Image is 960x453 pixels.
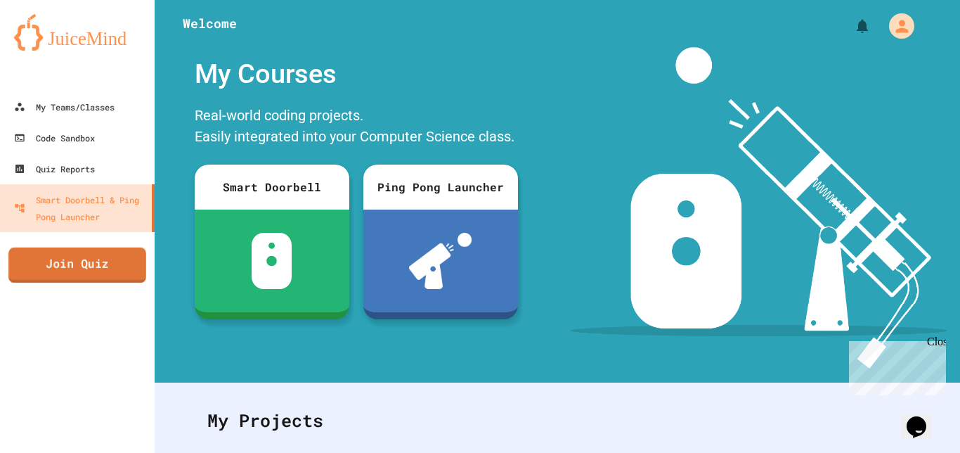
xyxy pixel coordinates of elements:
iframe: chat widget [843,336,946,395]
div: Ping Pong Launcher [363,165,518,210]
div: My Courses [188,47,525,101]
div: Smart Doorbell [195,165,349,210]
div: Code Sandbox [14,129,95,146]
img: banner-image-my-projects.png [570,47,947,369]
iframe: chat widget [901,397,946,439]
div: Smart Doorbell & Ping Pong Launcher [14,191,146,225]
div: Real-world coding projects. Easily integrated into your Computer Science class. [188,101,525,154]
div: Quiz Reports [14,160,95,177]
img: logo-orange.svg [14,14,141,51]
div: Chat with us now!Close [6,6,97,89]
a: Join Quiz [8,248,146,283]
div: My Projects [193,393,921,448]
img: sdb-white.svg [252,233,292,289]
div: My Teams/Classes [14,98,115,115]
img: ppl-with-ball.png [409,233,472,289]
div: My Account [874,10,918,42]
div: My Notifications [828,14,874,38]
